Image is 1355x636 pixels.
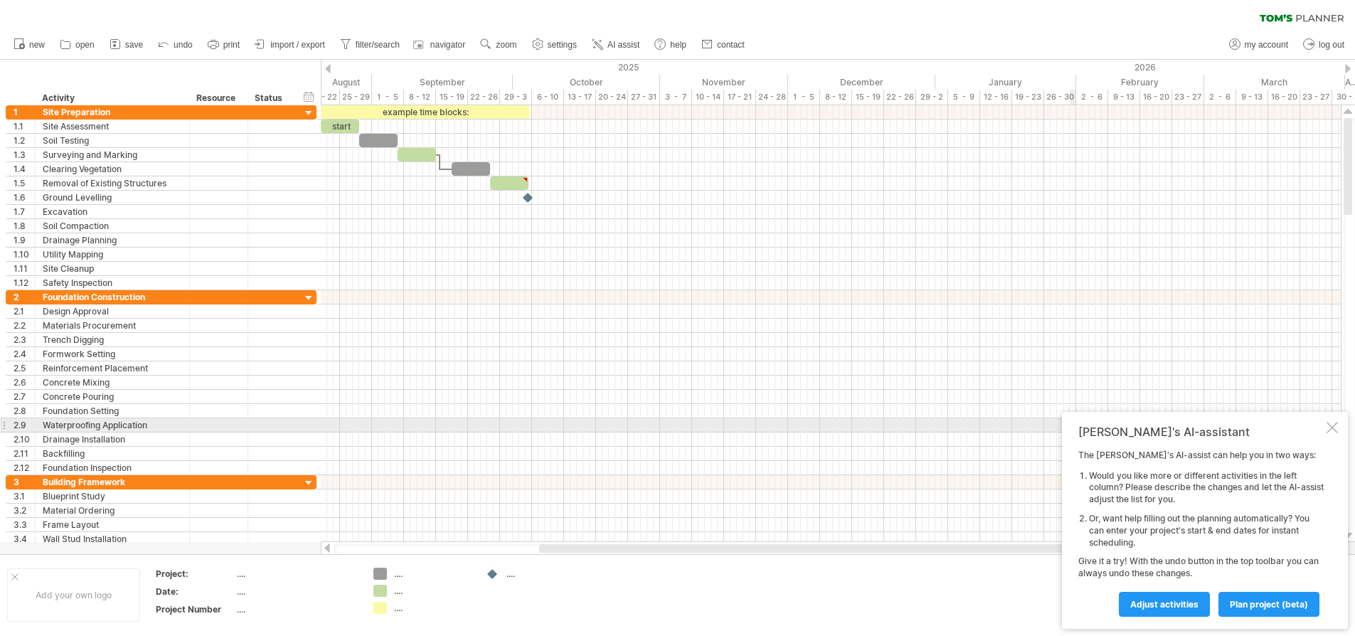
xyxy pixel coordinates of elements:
div: 22 - 26 [468,90,500,105]
div: December 2025 [788,75,935,90]
div: 3.3 [14,518,35,531]
div: 8 - 12 [820,90,852,105]
div: Site Preparation [43,105,182,119]
div: 8 - 12 [404,90,436,105]
div: Reinforcement Placement [43,361,182,375]
li: Would you like more or different activities in the left column? Please describe the changes and l... [1089,470,1324,506]
div: Frame Layout [43,518,182,531]
div: 2 - 6 [1204,90,1236,105]
div: .... [394,585,472,597]
div: Trench Digging [43,333,182,346]
div: 2 - 6 [1076,90,1108,105]
div: 2.2 [14,319,35,332]
div: 2.6 [14,376,35,389]
div: 15 - 19 [436,90,468,105]
div: 2.10 [14,433,35,446]
span: contact [717,40,745,50]
div: 16 - 20 [1140,90,1172,105]
div: February 2026 [1076,75,1204,90]
a: undo [154,36,197,54]
div: March 2026 [1204,75,1345,90]
div: 1.6 [14,191,35,204]
div: 16 - 20 [1268,90,1300,105]
span: save [125,40,143,50]
div: Drainage Installation [43,433,182,446]
div: 2.4 [14,347,35,361]
div: Ground Levelling [43,191,182,204]
a: plan project (beta) [1218,592,1319,617]
div: 1.2 [14,134,35,147]
div: 12 - 16 [980,90,1012,105]
div: 3 - 7 [660,90,692,105]
div: Add your own logo [7,568,140,622]
div: 22 - 26 [884,90,916,105]
div: 15 - 19 [852,90,884,105]
div: 2 [14,290,35,304]
span: AI assist [607,40,639,50]
div: Clearing Vegetation [43,162,182,176]
span: print [223,40,240,50]
div: example time blocks: [321,105,529,119]
span: zoom [496,40,516,50]
a: Adjust activities [1119,592,1210,617]
div: Utility Mapping [43,248,182,261]
div: 2.11 [14,447,35,460]
a: zoom [477,36,521,54]
div: .... [237,603,356,615]
div: January 2026 [935,75,1076,90]
div: Project Number [156,603,234,615]
div: Drainage Planning [43,233,182,247]
div: 2.5 [14,361,35,375]
div: start [321,120,359,133]
div: Wall Stud Installation [43,532,182,546]
span: Adjust activities [1130,599,1199,610]
div: Material Ordering [43,504,182,517]
div: November 2025 [660,75,788,90]
div: Safety Inspection [43,276,182,290]
a: filter/search [336,36,404,54]
div: 1 - 5 [372,90,404,105]
div: 3 [14,475,35,489]
span: filter/search [356,40,400,50]
div: 13 - 17 [564,90,596,105]
div: The [PERSON_NAME]'s AI-assist can help you in two ways: Give it a try! With the undo button in th... [1078,450,1324,616]
div: 2.9 [14,418,35,432]
div: .... [237,585,356,598]
div: 5 - 9 [948,90,980,105]
div: Formwork Setting [43,347,182,361]
div: Concrete Pouring [43,390,182,403]
div: 1.11 [14,262,35,275]
div: 20 - 24 [596,90,628,105]
span: undo [174,40,193,50]
div: 1 [14,105,35,119]
div: 17 - 21 [724,90,756,105]
div: 2.12 [14,461,35,475]
div: October 2025 [513,75,660,90]
div: 2.3 [14,333,35,346]
div: September 2025 [372,75,513,90]
div: .... [237,568,356,580]
a: log out [1300,36,1349,54]
div: Removal of Existing Structures [43,176,182,190]
div: 1.10 [14,248,35,261]
a: contact [698,36,749,54]
a: save [106,36,147,54]
div: Waterproofing Application [43,418,182,432]
a: open [56,36,99,54]
div: Surveying and Marking [43,148,182,161]
span: help [670,40,686,50]
span: open [75,40,95,50]
div: 3.2 [14,504,35,517]
a: new [10,36,49,54]
a: import / export [251,36,329,54]
a: settings [528,36,581,54]
div: [PERSON_NAME]'s AI-assistant [1078,425,1324,439]
div: 23 - 27 [1172,90,1204,105]
div: 1.5 [14,176,35,190]
div: Project: [156,568,234,580]
span: plan project (beta) [1230,599,1308,610]
div: .... [506,568,584,580]
div: 1.4 [14,162,35,176]
div: Backfilling [43,447,182,460]
div: 1.9 [14,233,35,247]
